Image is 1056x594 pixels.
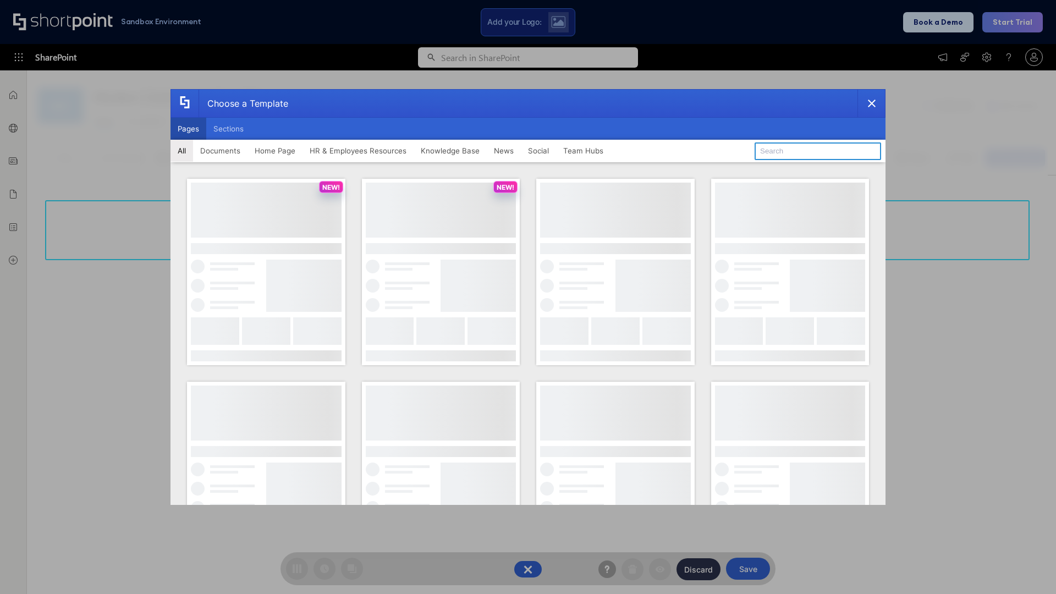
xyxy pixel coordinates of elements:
button: Knowledge Base [414,140,487,162]
input: Search [755,142,881,160]
button: Sections [206,118,251,140]
p: NEW! [497,183,514,191]
button: Documents [193,140,248,162]
button: HR & Employees Resources [302,140,414,162]
div: template selector [170,89,886,505]
iframe: Chat Widget [1001,541,1056,594]
button: News [487,140,521,162]
button: Social [521,140,556,162]
button: Team Hubs [556,140,610,162]
button: Pages [170,118,206,140]
button: Home Page [248,140,302,162]
div: Choose a Template [199,90,288,117]
p: NEW! [322,183,340,191]
button: All [170,140,193,162]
